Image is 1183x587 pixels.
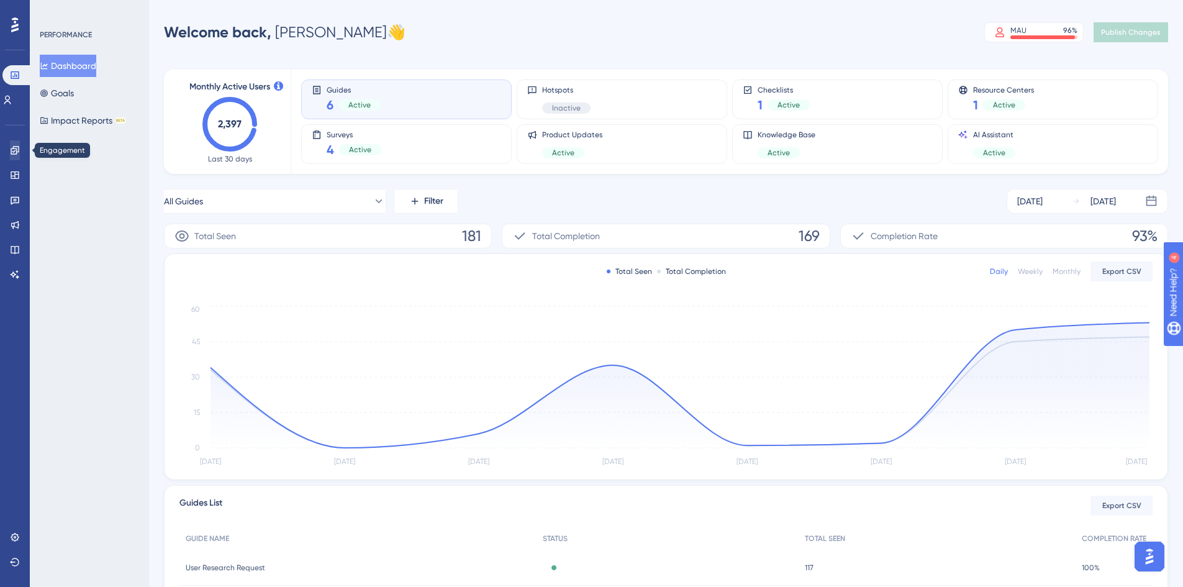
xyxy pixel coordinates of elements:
button: Export CSV [1090,262,1153,281]
span: Active [348,100,371,110]
span: Completion Rate [871,229,938,243]
span: Need Help? [29,3,78,18]
div: [PERSON_NAME] 👋 [164,22,406,42]
tspan: [DATE] [737,457,758,466]
tspan: [DATE] [1005,457,1026,466]
span: Resource Centers [973,85,1034,94]
tspan: 0 [195,444,200,452]
span: TOTAL SEEN [805,534,845,544]
span: User Research Request [186,563,265,573]
div: Daily [990,266,1008,276]
span: Surveys [327,130,381,139]
div: 4 [86,6,90,16]
div: [DATE] [1090,194,1116,209]
span: Total Seen [194,229,236,243]
span: 1 [758,96,763,114]
div: 96 % [1063,25,1077,35]
span: Guides List [179,496,222,516]
span: STATUS [543,534,568,544]
div: Total Completion [657,266,726,276]
span: Checklists [758,85,810,94]
span: Filter [424,194,443,209]
tspan: [DATE] [468,457,489,466]
text: 2,397 [218,118,242,130]
button: Filter [395,189,457,214]
tspan: [DATE] [1126,457,1147,466]
div: Weekly [1018,266,1043,276]
span: Active [993,100,1015,110]
tspan: 30 [191,373,200,381]
span: Product Updates [542,130,602,140]
span: Inactive [552,103,581,113]
span: Monthly Active Users [189,80,270,94]
span: Welcome back, [164,23,271,41]
button: Goals [40,82,74,104]
span: Active [349,145,371,155]
span: 169 [799,226,820,246]
span: Hotspots [542,85,591,95]
button: Publish Changes [1094,22,1168,42]
span: 1 [973,96,978,114]
span: AI Assistant [973,130,1015,140]
tspan: 15 [194,408,200,417]
span: All Guides [164,194,203,209]
span: Export CSV [1102,501,1141,511]
tspan: 60 [191,305,200,314]
div: PERFORMANCE [40,30,92,40]
span: 100% [1082,563,1100,573]
span: Last 30 days [208,154,252,164]
span: Knowledge Base [758,130,815,140]
span: Export CSV [1102,266,1141,276]
span: 181 [462,226,481,246]
span: Active [983,148,1005,158]
span: COMPLETION RATE [1082,534,1146,544]
span: 6 [327,96,333,114]
span: 4 [327,141,334,158]
span: Publish Changes [1101,27,1161,37]
span: Guides [327,85,381,94]
button: Dashboard [40,55,96,77]
tspan: [DATE] [602,457,623,466]
span: Active [552,148,574,158]
button: Export CSV [1090,496,1153,516]
div: Monthly [1053,266,1081,276]
tspan: [DATE] [334,457,355,466]
span: Active [768,148,790,158]
span: Active [777,100,800,110]
div: [DATE] [1017,194,1043,209]
span: Total Completion [532,229,600,243]
span: GUIDE NAME [186,534,229,544]
tspan: [DATE] [200,457,221,466]
tspan: [DATE] [871,457,892,466]
div: BETA [115,117,126,124]
iframe: UserGuiding AI Assistant Launcher [1131,538,1168,575]
button: Impact ReportsBETA [40,109,126,132]
span: 93% [1132,226,1158,246]
span: 117 [805,563,814,573]
div: Total Seen [607,266,652,276]
button: All Guides [164,189,385,214]
div: MAU [1010,25,1027,35]
tspan: 45 [192,337,200,346]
